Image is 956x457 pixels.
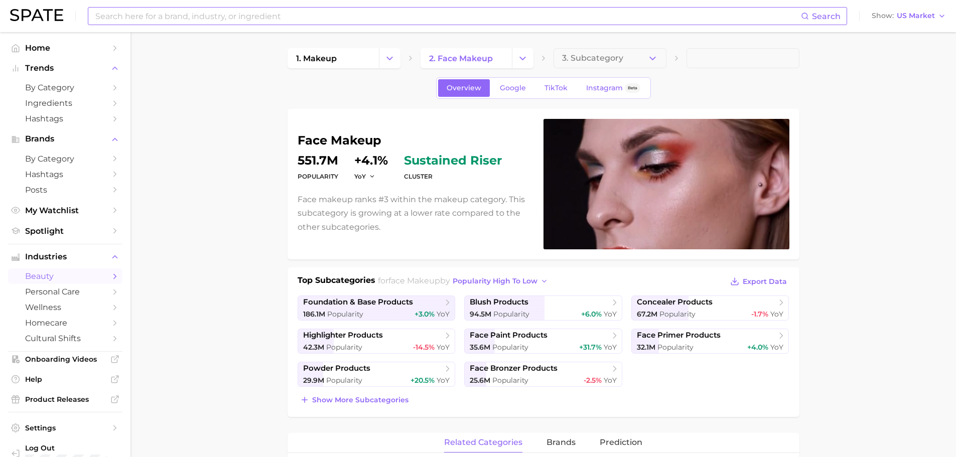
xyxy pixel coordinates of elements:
a: homecare [8,315,122,331]
span: YoY [770,343,783,352]
span: +6.0% [581,310,602,319]
button: ShowUS Market [869,10,948,23]
button: Change Category [379,48,400,68]
a: Spotlight [8,223,122,239]
a: Overview [438,79,490,97]
span: popularity high to low [453,277,537,285]
span: YoY [770,310,783,319]
span: Industries [25,252,105,261]
a: 1. makeup [288,48,379,68]
span: Search [812,12,841,21]
span: My Watchlist [25,206,105,215]
span: by Category [25,83,105,92]
span: highlighter products [303,331,383,340]
span: Spotlight [25,226,105,236]
span: +31.7% [579,343,602,352]
button: 3. Subcategory [554,48,666,68]
span: Help [25,375,105,384]
span: face paint products [470,331,548,340]
span: for by [378,276,551,285]
a: InstagramBeta [578,79,649,97]
span: Settings [25,423,105,432]
span: Popularity [492,343,528,352]
span: Show [872,13,894,19]
span: Google [500,84,526,92]
a: face bronzer products25.6m Popularity-2.5% YoY [464,362,622,387]
span: brands [547,438,576,447]
img: SPATE [10,9,63,21]
span: powder products [303,364,370,373]
span: 1. makeup [296,54,337,63]
span: personal care [25,287,105,296]
span: blush products [470,297,528,307]
span: 29.9m [303,376,324,385]
span: cultural shifts [25,334,105,343]
span: sustained riser [404,155,502,167]
a: by Category [8,80,122,95]
button: popularity high to low [450,274,551,288]
span: by Category [25,154,105,164]
span: +3.0% [415,310,435,319]
a: Posts [8,182,122,198]
span: Brands [25,134,105,143]
span: YoY [437,343,450,352]
dd: 551.7m [298,155,338,167]
a: Ingredients [8,95,122,111]
span: Popularity [326,376,362,385]
span: foundation & base products [303,297,413,307]
a: foundation & base products186.1m Popularity+3.0% YoY [298,295,456,321]
span: Log Out [25,443,114,452]
span: YoY [604,310,617,319]
span: face bronzer products [470,364,558,373]
span: Popularity [327,310,363,319]
span: Posts [25,185,105,195]
a: My Watchlist [8,203,122,218]
span: YoY [604,376,617,385]
span: TikTok [544,84,568,92]
a: Help [8,372,122,387]
button: Export Data [728,274,789,288]
span: related categories [444,438,522,447]
span: 3. Subcategory [562,54,623,63]
a: beauty [8,268,122,284]
span: Hashtags [25,170,105,179]
a: wellness [8,299,122,315]
button: Change Category [512,48,533,68]
button: Trends [8,61,122,76]
span: US Market [897,13,935,19]
a: Product Releases [8,392,122,407]
dd: +4.1% [354,155,388,167]
button: Show more subcategories [298,393,411,407]
a: highlighter products42.3m Popularity-14.5% YoY [298,329,456,354]
span: wellness [25,302,105,312]
span: 32.1m [637,343,655,352]
span: 94.5m [470,310,491,319]
a: powder products29.9m Popularity+20.5% YoY [298,362,456,387]
span: face makeup [388,276,440,285]
a: Home [8,40,122,56]
span: Popularity [492,376,528,385]
span: 67.2m [637,310,657,319]
span: homecare [25,318,105,328]
span: Onboarding Videos [25,355,105,364]
span: Instagram [586,84,623,92]
a: Settings [8,420,122,435]
span: YoY [437,376,450,385]
h1: Top Subcategories [298,274,375,289]
span: Popularity [657,343,694,352]
a: 2. face makeup [421,48,512,68]
span: +20.5% [411,376,435,385]
a: Google [491,79,534,97]
span: 186.1m [303,310,325,319]
span: Home [25,43,105,53]
dt: cluster [404,171,502,183]
span: Beta [628,84,637,92]
span: YoY [437,310,450,319]
a: Hashtags [8,111,122,126]
span: YoY [604,343,617,352]
span: Popularity [493,310,529,319]
span: Popularity [326,343,362,352]
input: Search here for a brand, industry, or ingredient [94,8,801,25]
span: Popularity [659,310,696,319]
span: concealer products [637,297,713,307]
